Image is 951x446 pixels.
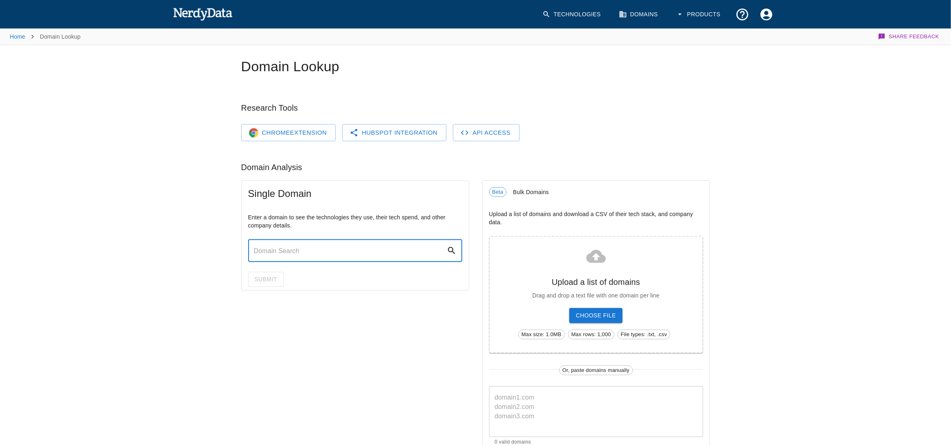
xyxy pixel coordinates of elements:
span: Or, paste domains manually [560,366,632,374]
h6: Upload a list of domains [500,275,693,289]
input: Domain Search [248,239,447,262]
span: Max rows: 1,000 [568,330,614,339]
a: Chrome LogoChromeExtension [241,124,336,141]
a: Domains [614,2,665,26]
a: Home [10,33,25,40]
button: Support and Documentation [730,2,754,26]
h6: Domain Analysis [241,161,710,174]
nav: breadcrumb [10,28,81,45]
span: File types: .txt, .csv [618,330,670,339]
h1: Domain Lookup [241,58,710,75]
span: Choose File [569,308,623,323]
a: Technologies [538,2,608,26]
button: Share Feedback [877,28,941,45]
button: Account Settings [754,2,778,26]
p: Drag and drop a text file with one domain per line [500,291,693,300]
img: NerdyData.com [173,6,233,22]
h6: Research Tools [241,101,710,114]
p: Enter a domain to see the technologies they use, their tech spend, and other company details. [248,213,462,230]
img: Chrome Logo [249,128,259,138]
p: Domain Lookup [40,33,81,41]
a: HubSpot Integration [342,124,446,141]
span: Max size: 1.0MB [519,330,564,339]
button: Products [671,2,727,26]
a: API Access [453,124,520,141]
span: Bulk Domains [513,188,703,196]
span: Single Domain [248,187,462,200]
span: Beta [490,188,506,196]
p: Upload a list of domains and download a CSV of their tech stack, and company data. [489,210,703,226]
